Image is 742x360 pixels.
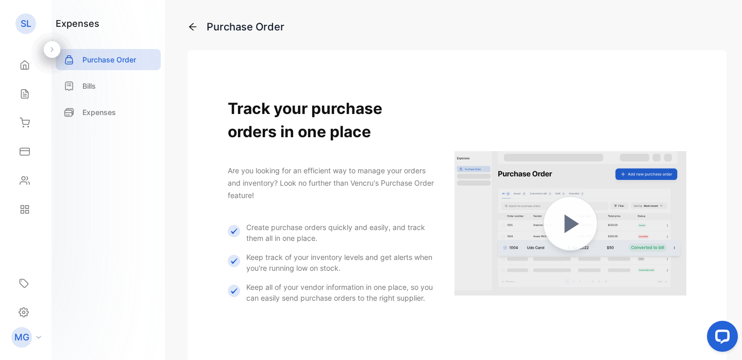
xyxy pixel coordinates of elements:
[454,107,686,342] a: purchase order gating
[228,166,434,200] span: Are you looking for an efficient way to manage your orders and inventory? Look no further than Ve...
[228,285,240,297] img: Icon
[246,282,434,303] p: Keep all of your vendor information in one place, so you can easily send purchase orders to the r...
[246,252,434,273] p: Keep track of your inventory levels and get alerts when you're running low on stock.
[228,255,240,267] img: Icon
[454,107,686,339] img: purchase order gating
[82,54,136,65] p: Purchase Order
[228,225,240,237] img: Icon
[56,75,161,96] a: Bills
[82,107,116,118] p: Expenses
[14,331,29,344] p: MG
[207,19,284,35] div: Purchase Order
[228,97,434,143] h1: Track your purchase orders in one place
[246,222,434,243] p: Create purchase orders quickly and easily, and track them all in one place.
[56,17,99,30] h1: expenses
[56,102,161,123] a: Expenses
[56,49,161,70] a: Purchase Order
[699,317,742,360] iframe: LiveChat chat widget
[82,80,96,91] p: Bills
[21,17,31,30] p: SL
